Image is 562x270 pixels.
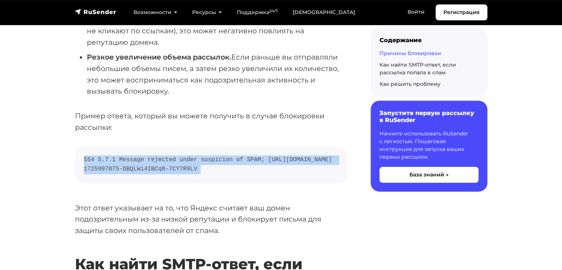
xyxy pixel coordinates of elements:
p: Начните использовать RuSender с легкостью. Пошаговая инструкция для запуска ваших первых рассылок. [379,130,478,161]
p: Пример ответа, который вы можете получить в случае блокировки рассылки: [75,110,347,133]
button: База знаний → [379,167,478,183]
a: Войти [400,4,432,20]
strong: Резкое увеличение объема рассылок. [87,53,231,61]
h6: Запустите первую рассылку в RuSender [379,109,478,124]
sup: 24/7 [269,9,278,13]
img: RuSender [75,8,116,16]
a: Регистрация [436,4,487,20]
p: Этот ответ указывает на то, что Яндекс считает ваш домен подозрительным из-за низкой репутации и ... [75,202,347,236]
li: Если раньше вы отправляли небольшие объемы писем, а затем резко увеличили их количество, это може... [87,51,347,97]
a: [DEMOGRAPHIC_DATA] [285,5,362,20]
li: Если ваши получатели часто отмечают письма как спам или не взаимодействуют с ними (не открывают и... [87,2,347,48]
a: Причины блокировки [379,50,441,57]
a: Как найти SMTP-ответ, если рассылка попала в спам [379,61,456,76]
a: Поддержка24/7 [229,5,285,20]
a: Запустите первую рассылку в RuSender Начните использовать RuSender с легкостью. Пошаговая инструк... [371,101,487,191]
code: 554 5.7.1 Message rejected under suspicion of SPAM; [URL][DOMAIN_NAME] 1725997075-DBQLWi4IBCq0-7C... [84,155,338,174]
a: Как решить проблему [379,81,440,87]
div: Содержание [379,37,478,44]
a: Ресурсы [185,5,229,20]
a: Возможности [126,5,185,20]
